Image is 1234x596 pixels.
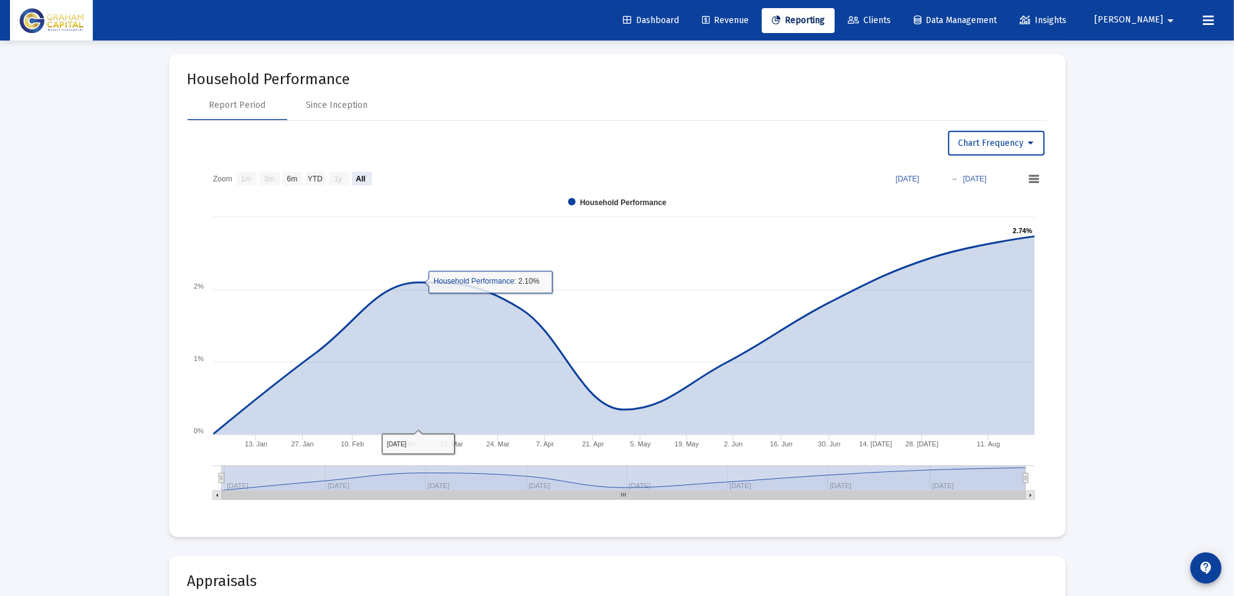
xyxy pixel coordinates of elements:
[387,441,407,448] tspan: [DATE]
[959,138,1034,148] span: Chart Frequency
[536,440,554,448] text: 7. Apr
[240,175,251,184] text: 1m
[194,427,204,435] text: 0%
[896,175,919,183] text: [DATE]
[434,277,515,286] tspan: Household Performance
[630,440,651,448] text: 5. May
[334,175,342,184] text: 1y
[859,440,892,448] text: 14. [DATE]
[194,355,204,362] text: 1%
[341,440,364,448] text: 10. Feb
[948,131,1045,156] button: Chart Frequency
[762,8,835,33] a: Reporting
[904,8,1007,33] a: Data Management
[674,440,699,448] text: 19. May
[702,15,749,26] span: Revenue
[724,440,743,448] text: 2. Jun
[580,198,667,207] text: Household Performance
[838,8,901,33] a: Clients
[356,175,365,184] text: All
[1198,560,1213,575] mat-icon: contact_support
[245,440,267,448] text: 13. Jan
[582,440,604,448] text: 21. Apr
[287,175,297,184] text: 6m
[1163,8,1178,33] mat-icon: arrow_drop_down
[818,440,840,448] text: 30. Jun
[905,440,938,448] text: 28. [DATE]
[291,440,313,448] text: 27. Jan
[692,8,759,33] a: Revenue
[1020,15,1066,26] span: Insights
[613,8,689,33] a: Dashboard
[977,440,1000,448] text: 11. Aug
[951,175,958,183] text: →
[623,15,679,26] span: Dashboard
[963,175,987,183] text: [DATE]
[434,277,539,286] text: : 2.10%
[770,440,792,448] text: 16. Jun
[19,8,83,33] img: Dashboard
[263,175,274,184] text: 3m
[213,175,232,184] text: Zoom
[1010,8,1076,33] a: Insights
[1094,15,1163,26] span: [PERSON_NAME]
[1080,7,1193,32] button: [PERSON_NAME]
[187,73,1047,85] mat-card-title: Household Performance
[772,15,825,26] span: Reporting
[1013,227,1032,234] text: 2.74%
[848,15,891,26] span: Clients
[486,440,510,448] text: 24. Mar
[306,99,368,112] div: Since Inception
[914,15,997,26] span: Data Management
[209,99,265,112] div: Report Period
[187,575,1047,587] mat-card-title: Appraisals
[307,175,322,184] text: YTD
[194,282,204,290] text: 2%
